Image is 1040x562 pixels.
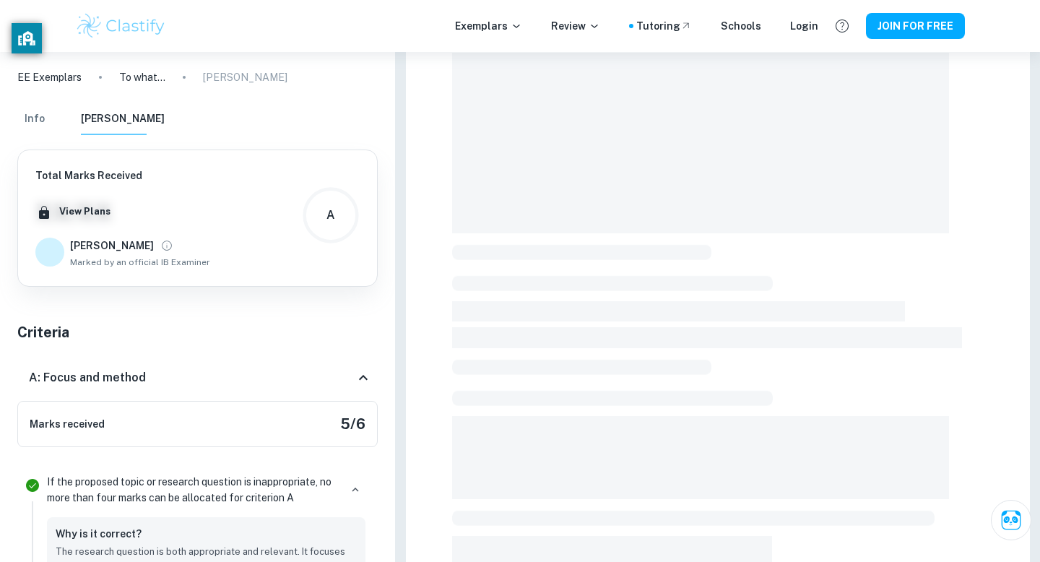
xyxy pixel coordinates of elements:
[81,103,165,135] button: [PERSON_NAME]
[866,13,965,39] button: JOIN FOR FREE
[340,413,365,435] h5: 5 / 6
[790,18,818,34] a: Login
[70,256,210,269] span: Marked by an official IB Examiner
[29,369,146,386] h6: A: Focus and method
[455,18,522,34] p: Exemplars
[75,12,167,40] img: Clastify logo
[35,168,210,183] h6: Total Marks Received
[991,500,1031,540] button: Ask Clai
[17,355,378,401] div: A: Focus and method
[17,69,82,85] a: EE Exemplars
[12,23,42,53] button: privacy banner
[17,321,378,343] h5: Criteria
[56,526,142,542] h6: Why is it correct?
[56,201,114,222] button: View Plans
[721,18,761,34] a: Schools
[203,69,287,85] p: [PERSON_NAME]
[47,474,339,506] p: If the proposed topic or research question is inappropriate, no more than four marks can be alloc...
[830,14,854,38] button: Help and Feedback
[24,477,41,494] svg: Correct
[70,238,154,254] h6: [PERSON_NAME]
[119,69,165,85] p: To what extent has the maternal health of [DEMOGRAPHIC_DATA] women been impacted by the militariz...
[551,18,600,34] p: Review
[17,103,52,135] button: Info
[350,530,357,537] button: Report mistake/confusion
[636,18,692,34] a: Tutoring
[30,416,105,432] h6: Marks received
[326,207,335,224] div: A
[157,235,177,256] button: View full profile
